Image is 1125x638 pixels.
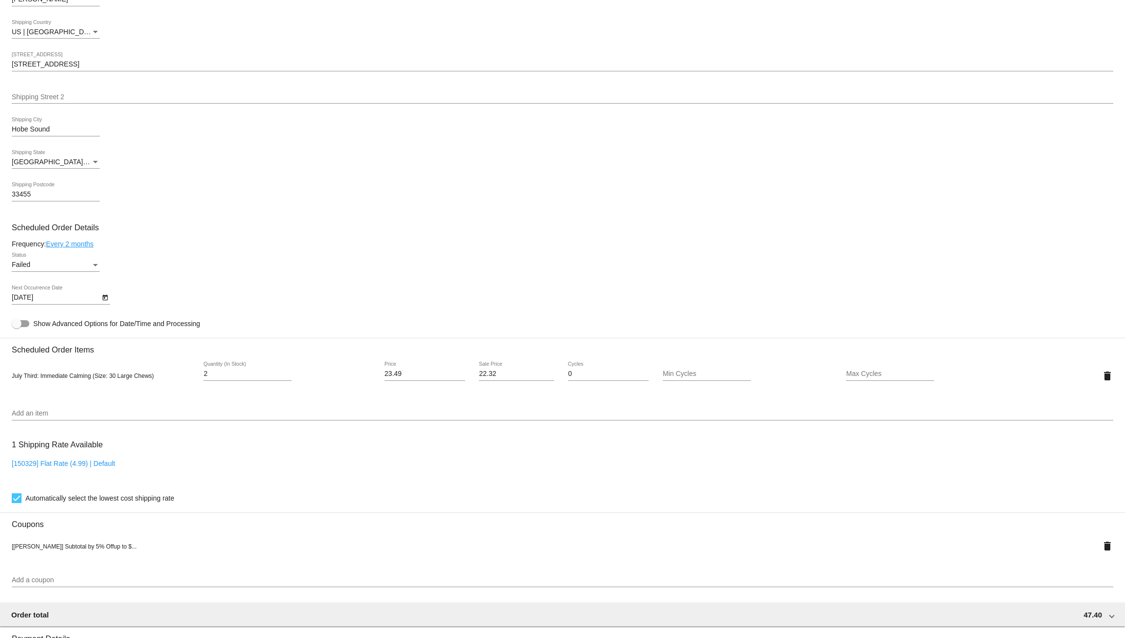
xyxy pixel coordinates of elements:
mat-select: Status [12,261,100,269]
input: Max Cycles [846,370,934,378]
input: Add a coupon [12,576,1113,584]
span: [GEOGRAPHIC_DATA] | [US_STATE] [12,158,127,166]
h3: Coupons [12,512,1113,529]
span: US | [GEOGRAPHIC_DATA] [12,28,98,36]
input: Shipping City [12,126,100,133]
span: [[PERSON_NAME]] Subtotal by 5% Offup to $... [12,543,136,550]
span: Failed [12,261,30,268]
input: Quantity (In Stock) [203,370,292,378]
div: Frequency: [12,240,1113,248]
span: Order total [11,611,49,619]
input: Min Cycles [663,370,751,378]
input: Sale Price [479,370,554,378]
h3: Scheduled Order Items [12,338,1113,354]
input: Price [384,370,465,378]
mat-select: Shipping State [12,158,100,166]
a: [150329] Flat Rate (4.99) | Default [12,460,115,467]
input: Cycles [568,370,649,378]
input: Add an item [12,410,1113,418]
h3: Scheduled Order Details [12,223,1113,232]
span: 47.40 [1083,611,1102,619]
mat-icon: delete [1102,540,1113,552]
input: Next Occurrence Date [12,294,100,302]
button: Open calendar [100,292,110,302]
input: Shipping Postcode [12,191,100,198]
span: Automatically select the lowest cost shipping rate [25,492,174,504]
input: Shipping Street 1 [12,61,1113,68]
span: Show Advanced Options for Date/Time and Processing [33,319,200,329]
mat-select: Shipping Country [12,28,100,36]
mat-icon: delete [1102,370,1113,382]
a: Every 2 months [46,240,93,248]
input: Shipping Street 2 [12,93,1113,101]
span: July Third: Immediate Calming (Size: 30 Large Chews) [12,373,154,379]
h3: 1 Shipping Rate Available [12,434,103,455]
